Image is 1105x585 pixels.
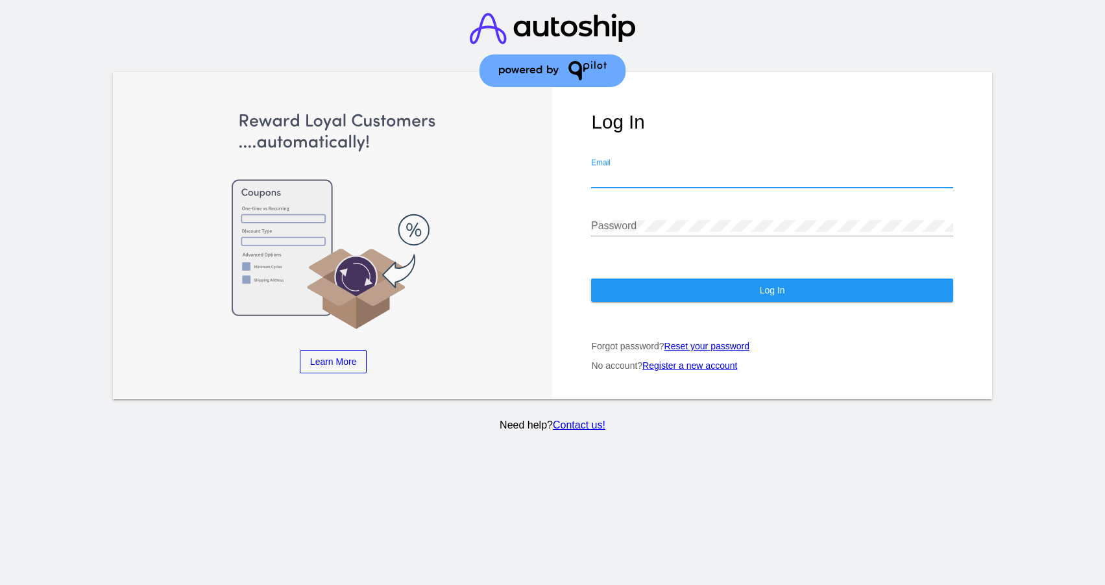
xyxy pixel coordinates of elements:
span: Log In [760,285,785,295]
p: Forgot password? [591,341,953,351]
span: Learn More [310,356,357,367]
a: Learn More [300,350,367,373]
a: Reset your password [664,341,750,351]
img: Apply Coupons Automatically to Scheduled Orders with QPilot [152,111,514,330]
a: Register a new account [642,360,737,371]
button: Log In [591,279,953,302]
h1: Log In [591,111,953,133]
a: Contact us! [553,419,605,430]
p: No account? [591,360,953,371]
input: Email [591,171,953,183]
p: Need help? [110,419,994,431]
